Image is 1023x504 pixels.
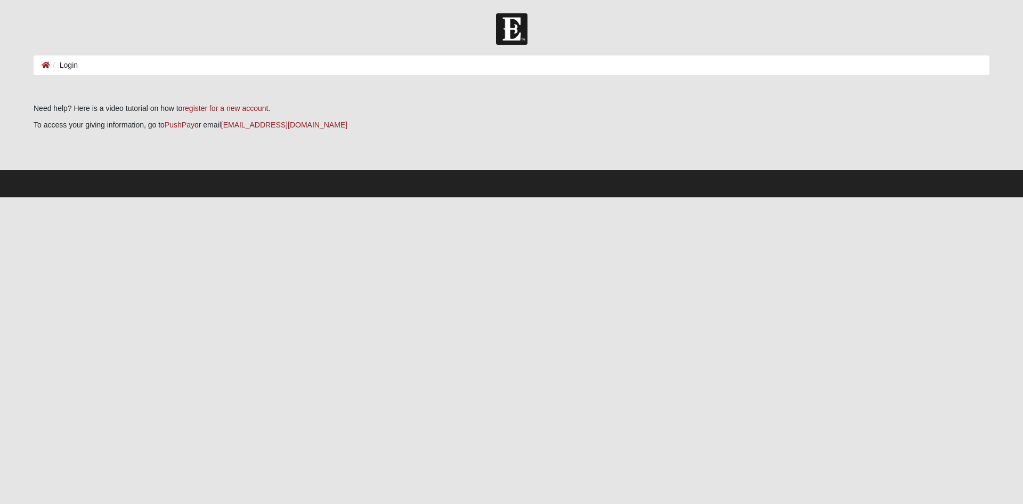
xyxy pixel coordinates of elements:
[496,13,527,45] img: Church of Eleven22 Logo
[221,121,347,129] a: [EMAIL_ADDRESS][DOMAIN_NAME]
[34,103,989,114] p: Need help? Here is a video tutorial on how to .
[165,121,194,129] a: PushPay
[182,104,268,113] a: register for a new account
[50,60,78,71] li: Login
[34,119,989,131] p: To access your giving information, go to or email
